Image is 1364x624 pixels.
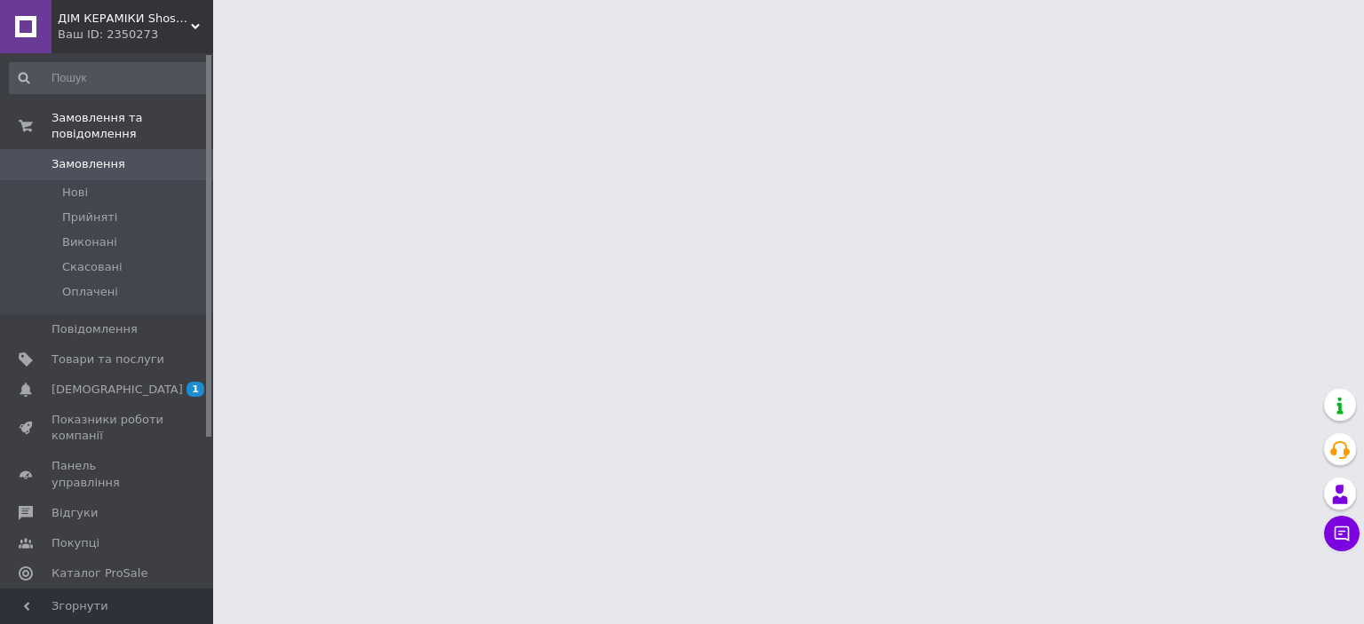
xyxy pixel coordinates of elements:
span: Каталог ProSale [52,565,147,581]
span: Замовлення та повідомлення [52,110,213,142]
span: Покупці [52,535,99,551]
span: Відгуки [52,505,98,521]
span: Повідомлення [52,321,138,337]
span: [DEMOGRAPHIC_DATA] [52,382,183,398]
span: 1 [186,382,204,397]
div: Ваш ID: 2350273 [58,27,213,43]
button: Чат з покупцем [1324,516,1360,551]
span: Виконані [62,234,117,250]
span: Оплачені [62,284,118,300]
input: Пошук [9,62,210,94]
span: Панель управління [52,458,164,490]
span: Нові [62,185,88,201]
span: Замовлення [52,156,125,172]
span: Скасовані [62,259,123,275]
span: Прийняті [62,209,117,225]
span: Показники роботи компанії [52,412,164,444]
span: ДІМ КЕРАМІКИ Shostak [58,11,191,27]
span: Товари та послуги [52,351,164,367]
